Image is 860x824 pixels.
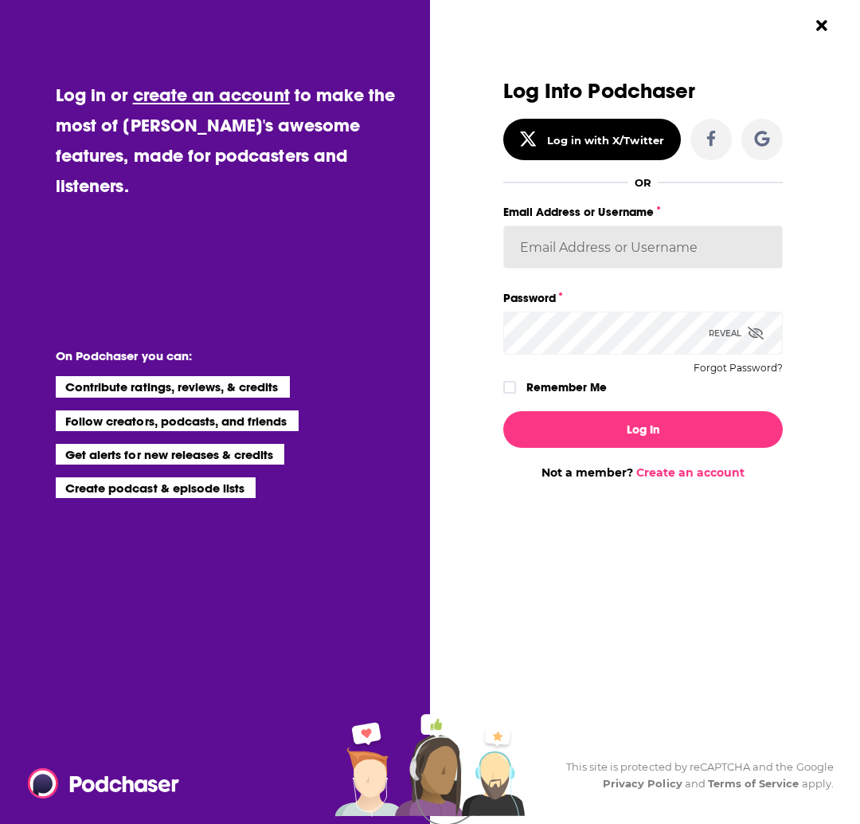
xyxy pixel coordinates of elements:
[503,288,783,308] label: Password
[56,348,374,363] li: On Podchaser you can:
[636,465,745,480] a: Create an account
[56,410,299,431] li: Follow creators, podcasts, and friends
[28,768,168,798] a: Podchaser - Follow, Share and Rate Podcasts
[526,377,607,398] label: Remember Me
[603,777,682,790] a: Privacy Policy
[709,312,764,355] div: Reveal
[503,411,783,448] button: Log In
[708,777,799,790] a: Terms of Service
[503,226,783,269] input: Email Address or Username
[503,119,681,160] button: Log in with X/Twitter
[554,759,834,792] div: This site is protected by reCAPTCHA and the Google and apply.
[56,376,290,397] li: Contribute ratings, reviews, & credits
[547,134,664,147] div: Log in with X/Twitter
[503,80,783,103] h3: Log Into Podchaser
[503,202,783,222] label: Email Address or Username
[133,84,290,106] a: create an account
[56,477,256,498] li: Create podcast & episode lists
[503,465,783,480] div: Not a member?
[635,176,651,189] div: OR
[694,363,783,374] button: Forgot Password?
[56,444,284,465] li: Get alerts for new releases & credits
[807,10,837,41] button: Close Button
[28,768,181,798] img: Podchaser - Follow, Share and Rate Podcasts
